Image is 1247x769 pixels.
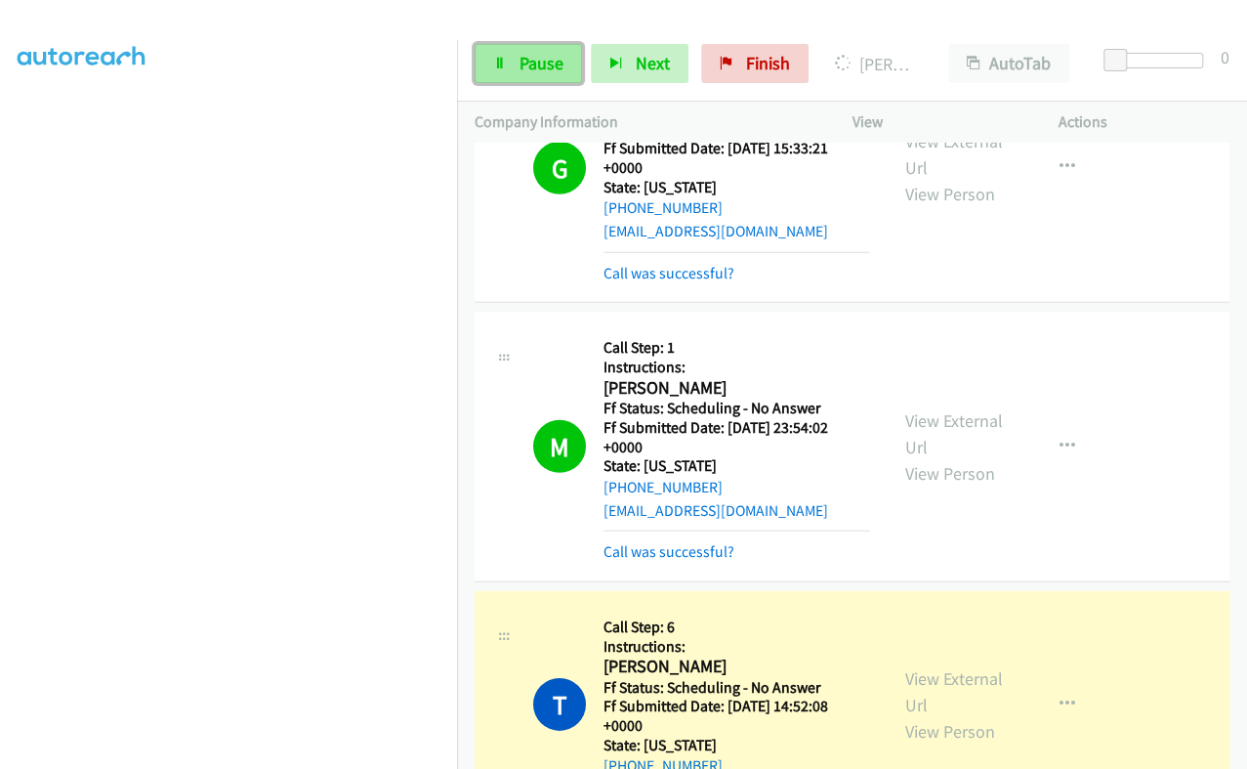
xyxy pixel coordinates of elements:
[603,418,870,456] h5: Ff Submitted Date: [DATE] 23:54:02 +0000
[905,667,1003,716] a: View External Url
[905,183,995,205] a: View Person
[1221,44,1229,70] div: 0
[603,358,870,377] h5: Instructions:
[533,678,586,731] h1: T
[603,264,734,282] a: Call was successful?
[852,110,1023,134] p: View
[603,736,870,755] h5: State: [US_STATE]
[746,52,790,74] span: Finish
[701,44,809,83] a: Finish
[603,501,828,520] a: [EMAIL_ADDRESS][DOMAIN_NAME]
[948,44,1069,83] button: AutoTab
[905,720,995,743] a: View Person
[533,420,586,473] h1: M
[603,198,723,217] a: [PHONE_NUMBER]
[603,678,870,698] h5: Ff Status: Scheduling - No Answer
[603,456,870,476] h5: State: [US_STATE]
[835,51,913,77] p: [PERSON_NAME]
[533,142,586,194] h1: G
[603,178,870,197] h5: State: [US_STATE]
[905,409,1003,458] a: View External Url
[603,618,870,637] h5: Call Step: 6
[603,377,870,400] h2: [PERSON_NAME]
[1113,53,1203,68] div: Delay between calls (in seconds)
[905,462,995,485] a: View Person
[603,697,870,735] h5: Ff Submitted Date: [DATE] 14:52:08 +0000
[603,399,870,418] h5: Ff Status: Scheduling - No Answer
[520,52,563,74] span: Pause
[636,52,670,74] span: Next
[603,139,870,177] h5: Ff Submitted Date: [DATE] 15:33:21 +0000
[603,542,734,561] a: Call was successful?
[1059,110,1229,134] p: Actions
[475,110,817,134] p: Company Information
[603,637,870,657] h5: Instructions:
[603,338,870,358] h5: Call Step: 1
[475,44,582,83] a: Pause
[591,44,688,83] button: Next
[603,222,828,240] a: [EMAIL_ADDRESS][DOMAIN_NAME]
[603,478,723,496] a: [PHONE_NUMBER]
[603,656,870,678] h2: [PERSON_NAME]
